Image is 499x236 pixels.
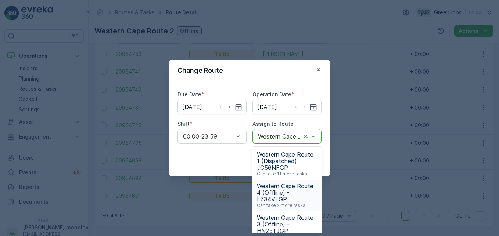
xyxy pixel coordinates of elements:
[257,203,305,208] p: Can take 2 more tasks
[257,183,317,203] span: Western Cape Route 4 (Offline) - LZ34VLGP
[252,121,294,127] label: Assign to Route
[252,100,322,114] input: dd/mm/yyyy
[177,91,201,97] label: Due Date
[257,214,317,234] span: Western Cape Route 3 (Offline) - HN25TJGP
[177,100,247,114] input: dd/mm/yyyy
[257,171,307,177] p: Can take 11 more tasks
[257,151,317,171] span: Western Cape Route 1 (Dispatched) - JC56NFGP
[177,65,223,76] p: Change Route
[177,121,190,127] label: Shift
[252,91,291,97] label: Operation Date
